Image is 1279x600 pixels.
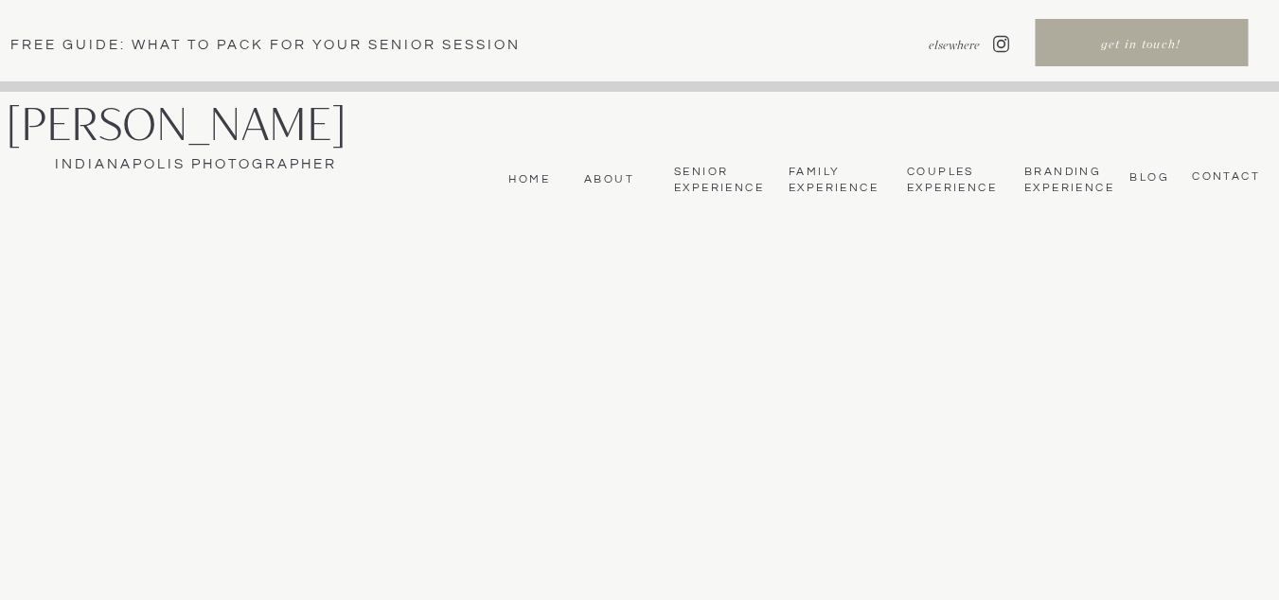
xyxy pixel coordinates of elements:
a: Senior Experience [674,165,762,196]
a: [PERSON_NAME] [6,100,402,150]
a: Family Experience [789,165,877,196]
a: Indianapolis Photographer [6,154,385,175]
nav: Branding Experience [1024,165,1110,196]
nav: elsewhere [881,37,980,54]
a: About [577,172,634,187]
a: BrandingExperience [1024,165,1110,196]
a: get in touch! [1037,36,1245,57]
a: CONTACT [1186,169,1260,185]
a: bLog [1125,170,1169,184]
a: Home [504,172,550,187]
a: Free Guide: What To pack for your senior session [10,35,552,54]
a: Couples Experience [907,165,995,196]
